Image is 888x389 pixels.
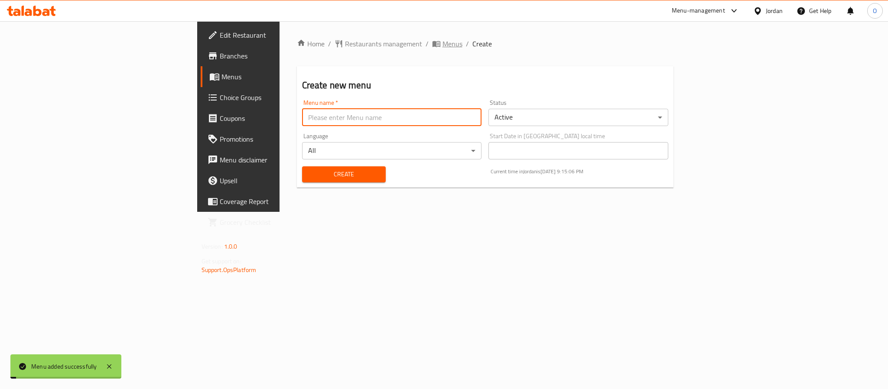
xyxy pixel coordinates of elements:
h2: Create new menu [302,79,669,92]
span: Menus [221,71,338,82]
a: Menus [432,39,462,49]
a: Grocery Checklist [201,212,345,233]
span: Branches [220,51,338,61]
div: Active [488,109,668,126]
a: Promotions [201,129,345,149]
p: Current time in Jordan is [DATE] 9:15:06 PM [491,168,669,175]
li: / [426,39,429,49]
span: Choice Groups [220,92,338,103]
div: Menu added successfully [31,362,97,371]
span: Upsell [220,175,338,186]
span: Coverage Report [220,196,338,207]
span: Create [472,39,492,49]
span: Edit Restaurant [220,30,338,40]
a: Restaurants management [335,39,422,49]
span: Coupons [220,113,338,123]
a: Branches [201,45,345,66]
a: Coverage Report [201,191,345,212]
div: Menu-management [672,6,725,16]
a: Upsell [201,170,345,191]
span: Restaurants management [345,39,422,49]
input: Please enter Menu name [302,109,482,126]
span: O [873,6,877,16]
span: 1.0.0 [224,241,237,252]
span: Get support on: [202,256,241,267]
nav: breadcrumb [297,39,674,49]
li: / [466,39,469,49]
span: Promotions [220,134,338,144]
button: Create [302,166,386,182]
span: Create [309,169,379,180]
div: All [302,142,482,159]
a: Support.OpsPlatform [202,264,257,276]
a: Edit Restaurant [201,25,345,45]
span: Version: [202,241,223,252]
a: Coupons [201,108,345,129]
span: Grocery Checklist [220,217,338,227]
a: Menus [201,66,345,87]
span: Menu disclaimer [220,155,338,165]
div: Jordan [766,6,783,16]
a: Menu disclaimer [201,149,345,170]
span: Menus [442,39,462,49]
a: Choice Groups [201,87,345,108]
